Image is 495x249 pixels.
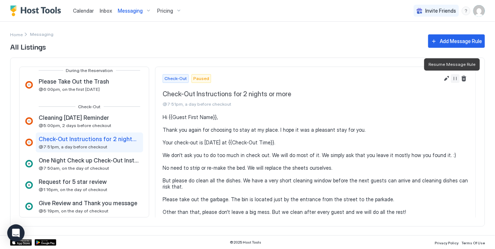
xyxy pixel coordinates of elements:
[10,41,421,52] span: All Listings
[462,7,470,15] div: menu
[230,240,261,245] span: © 2025 Host Tools
[164,75,187,82] span: Check-Out
[39,78,109,85] span: Please Take Out the Trash
[428,34,485,48] button: Add Message Rule
[193,75,209,82] span: Paused
[435,241,459,245] span: Privacy Policy
[461,241,485,245] span: Terms Of Use
[39,123,111,128] span: @5:00pm, 2 days before checkout
[100,7,112,14] a: Inbox
[10,30,23,38] div: Breadcrumb
[100,8,112,14] span: Inbox
[78,104,101,109] span: Check-Out
[10,32,23,37] span: Home
[473,5,485,17] div: User profile
[163,101,439,107] span: @7:51pm, a day before checkout
[442,74,451,83] button: Edit message rule
[440,37,482,45] div: Add Message Rule
[429,61,475,68] span: Resume Message Rule
[461,239,485,246] a: Terms Of Use
[35,239,56,246] a: Google Play Store
[39,114,109,121] span: Cleaning [DATE] Reminder
[39,157,139,164] span: One Night Check up Check-Out Instructions
[118,8,143,14] span: Messaging
[39,86,100,92] span: @6:00pm, on the first [DATE]
[39,144,107,149] span: @7:51pm, a day before checkout
[39,135,139,143] span: Check-Out Instructions for 2 nights or more
[10,5,64,16] a: Host Tools Logo
[73,7,94,14] a: Calendar
[39,178,107,185] span: Request for 5 star review
[73,8,94,14] span: Calendar
[30,31,53,37] span: Breadcrumb
[157,8,173,14] span: Pricing
[66,68,113,73] span: During the Reservation
[435,239,459,246] a: Privacy Policy
[39,208,108,214] span: @5:19pm, on the day of checkout
[451,74,460,83] button: Resume Message Rule
[425,8,456,14] span: Invite Friends
[39,165,109,171] span: @7:50am, on the day of checkout
[10,30,23,38] a: Home
[39,199,137,207] span: Give Review and Thank you message
[10,239,32,246] a: App Store
[460,74,468,83] button: Delete message rule
[163,114,468,241] pre: Hi {{Guest First Name}}, Thank you again for choosing to stay at my place. I hope it was a pleasa...
[39,187,107,192] span: @1:16pm, on the day of checkout
[7,224,25,242] div: Open Intercom Messenger
[163,90,439,98] span: Check-Out Instructions for 2 nights or more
